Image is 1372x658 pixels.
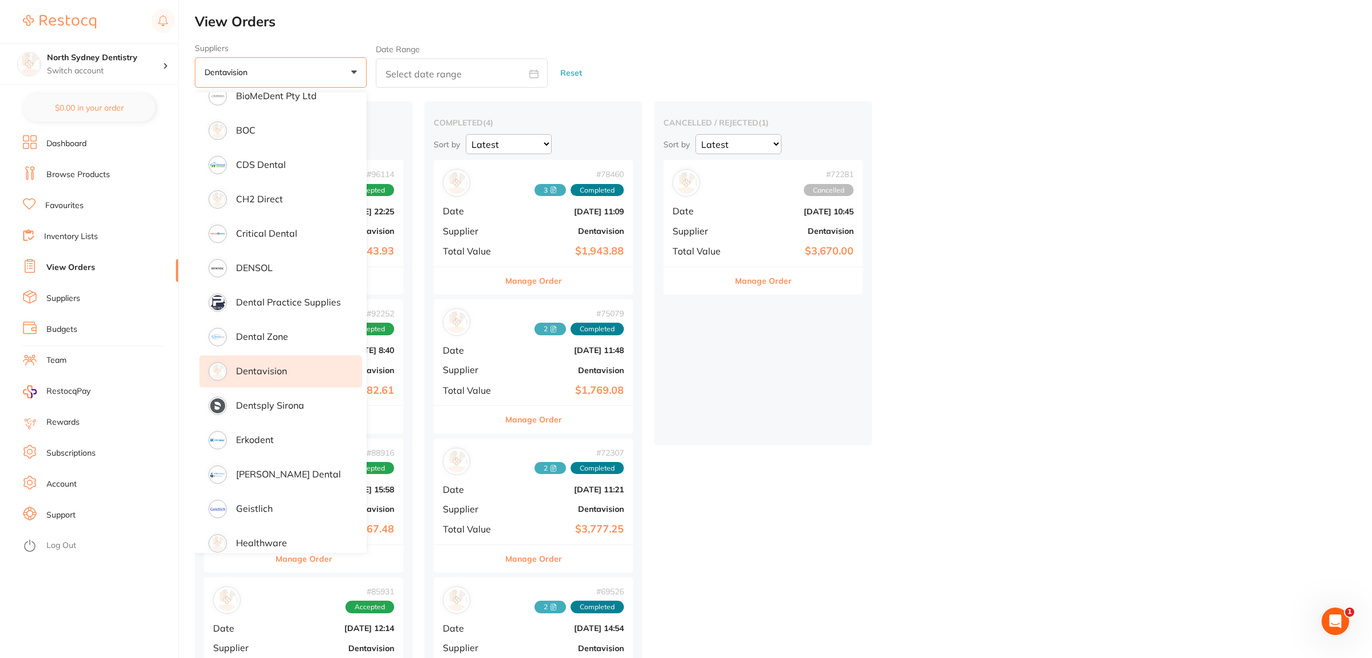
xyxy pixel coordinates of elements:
img: supplier image [210,192,225,207]
img: supplier image [210,330,225,344]
img: supplier image [210,261,225,276]
span: Accepted [345,601,394,613]
b: $3,777.25 [509,523,624,535]
span: Completed [571,601,624,613]
p: Dental Practice Supplies [236,297,341,307]
img: North Sydney Dentistry [18,53,41,76]
span: Date [673,206,730,216]
img: supplier image [210,89,225,104]
span: 1 [1345,608,1354,617]
p: Sort by [434,139,460,150]
span: Received [534,323,566,335]
p: CDS Dental [236,159,286,170]
a: RestocqPay [23,385,91,398]
img: supplier image [210,295,225,310]
span: Cancelled [804,184,854,197]
b: Dentavision [509,644,624,653]
p: Dental Zone [236,331,288,342]
a: Inventory Lists [44,231,98,242]
h2: completed ( 4 ) [434,117,633,128]
span: Total Value [443,524,500,534]
span: Date [443,206,500,216]
b: $1,943.88 [509,245,624,257]
img: supplier image [210,536,225,551]
a: View Orders [46,262,95,273]
span: Date [443,345,500,355]
a: Suppliers [46,293,80,304]
span: Accepted [345,184,394,197]
h4: North Sydney Dentistry [47,52,163,64]
p: Erkodent [236,434,274,445]
b: Dentavision [509,226,624,236]
button: Log Out [23,537,175,555]
span: Accepted [345,462,394,475]
input: Select date range [376,58,548,88]
span: # 72281 [804,170,854,179]
button: Manage Order [505,545,562,573]
a: Browse Products [46,169,110,181]
span: Supplier [213,643,270,653]
p: BioMeDent Pty Ltd [236,91,317,101]
img: supplier image [210,467,225,482]
b: [DATE] 11:09 [509,207,624,216]
span: RestocqPay [46,386,91,397]
img: Dentavision [216,589,238,611]
img: Dentavision [446,172,467,194]
a: Account [46,479,77,490]
span: Supplier [443,226,500,236]
button: Manage Order [276,545,332,573]
img: Dentavision [446,589,467,611]
span: Accepted [345,323,394,335]
b: Dentavision [280,644,394,653]
a: Support [46,510,76,521]
span: Total Value [673,246,730,256]
a: Favourites [45,200,84,211]
span: Supplier [443,365,500,375]
button: Dentavision [195,57,367,88]
button: Manage Order [735,267,792,295]
p: [PERSON_NAME] Dental [236,469,341,479]
span: Completed [571,462,624,475]
img: supplier image [210,123,225,138]
img: Restocq Logo [23,15,96,29]
span: Total Value [443,385,500,395]
span: Date [443,623,500,633]
button: Manage Order [505,406,562,433]
span: # 72307 [534,448,624,457]
p: Geistlich [236,503,273,514]
img: supplier image [210,502,225,516]
span: Date [213,623,270,633]
label: Date Range [376,45,420,54]
a: Log Out [46,540,76,551]
span: Supplier [673,226,730,236]
p: Healthware [236,538,287,548]
b: $3,670.00 [739,245,854,257]
img: RestocqPay [23,385,37,398]
img: supplier image [210,398,225,413]
span: Received [534,462,566,475]
a: Budgets [46,324,77,335]
img: Dentavision [675,172,697,194]
span: # 75079 [534,309,624,318]
span: # 85931 [345,587,394,596]
img: supplier image [210,364,225,379]
b: $1,769.08 [509,385,624,397]
span: Supplier [443,504,500,514]
p: BOC [236,125,255,135]
a: Rewards [46,417,80,428]
p: Sort by [663,139,690,150]
button: $0.00 in your order [23,94,155,122]
img: supplier image [210,433,225,448]
p: CH2 Direct [236,194,283,204]
h2: cancelled / rejected ( 1 ) [663,117,863,128]
b: Dentavision [509,366,624,375]
p: Dentavision [205,67,252,77]
b: [DATE] 14:54 [509,624,624,633]
img: Dentavision [446,451,467,472]
b: [DATE] 10:45 [739,207,854,216]
p: Dentsply Sirona [236,400,304,410]
p: Switch account [47,65,163,77]
b: [DATE] 12:14 [280,624,394,633]
span: Received [534,601,566,613]
span: Supplier [443,643,500,653]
